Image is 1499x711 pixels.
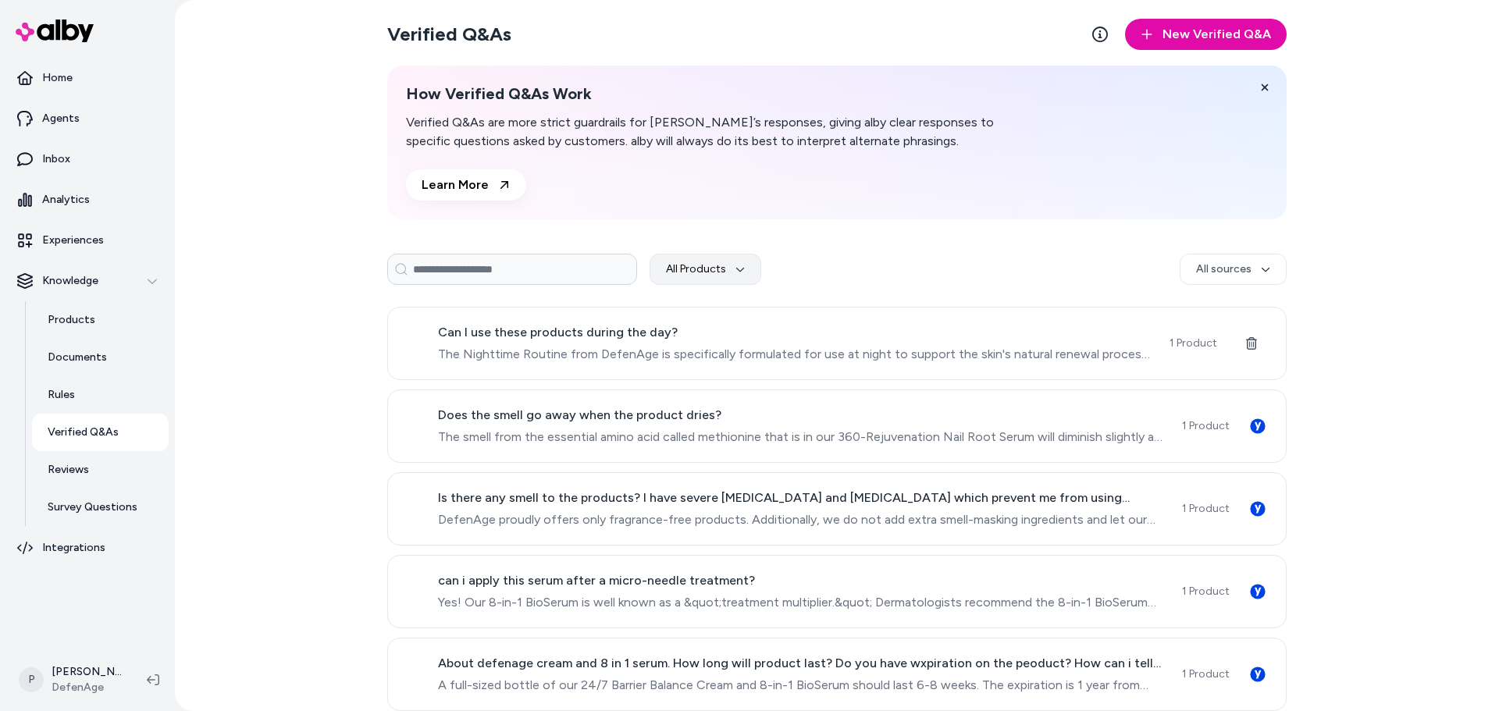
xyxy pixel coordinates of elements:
[406,113,1006,151] p: Verified Q&As are more strict guardrails for [PERSON_NAME]’s responses, giving alby clear respons...
[6,140,169,178] a: Inbox
[387,22,511,47] h2: Verified Q&As
[1182,584,1230,599] span: 1 Product
[650,254,761,285] button: All Products
[32,414,169,451] a: Verified Q&As
[1182,667,1230,682] span: 1 Product
[438,428,1163,446] span: The smell from the essential amino acid called methionine that is in our 360-Rejuvenation Nail Ro...
[6,59,169,97] a: Home
[1182,501,1230,517] span: 1 Product
[42,70,73,86] p: Home
[48,425,119,440] p: Verified Q&As
[48,499,137,515] p: Survey Questions
[32,376,169,414] a: Rules
[32,451,169,489] a: Reviews
[1125,19,1287,50] button: New Verified Q&A
[16,20,94,42] img: alby Logo
[438,323,1151,342] span: Can I use these products during the day?
[52,680,122,695] span: DefenAge
[6,181,169,219] a: Analytics
[6,222,169,259] a: Experiences
[1182,418,1230,434] span: 1 Product
[32,489,169,526] a: Survey Questions
[48,312,95,328] p: Products
[6,529,169,567] a: Integrations
[406,169,526,201] a: Learn More
[438,489,1163,507] span: Is there any smell to the products? I have severe [MEDICAL_DATA] and [MEDICAL_DATA] which prevent...
[32,301,169,339] a: Products
[42,540,105,556] p: Integrations
[438,510,1163,529] span: DefenAge proudly offers only fragrance-free products. Additionally, we do not add extra smell-mas...
[42,111,80,126] p: Agents
[42,233,104,248] p: Experiences
[48,462,89,478] p: Reviews
[1170,336,1217,351] span: 1 Product
[438,406,1163,425] span: Does the smell go away when the product dries?
[52,664,122,680] p: [PERSON_NAME]
[42,151,70,167] p: Inbox
[42,192,90,208] p: Analytics
[48,350,107,365] p: Documents
[48,387,75,403] p: Rules
[438,676,1163,695] span: A full-sized bottle of our 24/7 Barrier Balance Cream and 8-in-1 BioSerum should last 6-8 weeks. ...
[438,345,1151,364] span: The Nighttime Routine from DefenAge is specifically formulated for use at night to support the sk...
[6,262,169,300] button: Knowledge
[19,667,44,692] span: P
[9,655,134,705] button: P[PERSON_NAME]DefenAge
[42,273,98,289] p: Knowledge
[1180,254,1287,285] button: All sources
[6,100,169,137] a: Agents
[438,593,1163,612] span: Yes! Our 8-in-1 BioSerum is well known as a &quot;treatment multiplier.&quot; Dermatologists reco...
[438,654,1163,673] span: About defenage cream and 8 in 1 serum. How long will product last? Do you have wxpiration on the ...
[32,339,169,376] a: Documents
[406,84,1006,104] h2: How Verified Q&As Work
[438,571,1163,590] span: can i apply this serum after a micro-needle treatment?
